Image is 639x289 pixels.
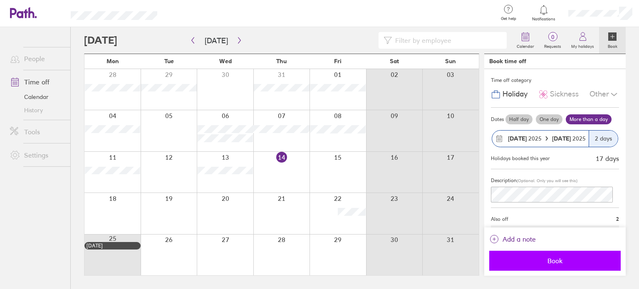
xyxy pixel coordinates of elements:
[552,135,572,142] strong: [DATE]
[489,232,536,246] button: Add a note
[589,86,619,102] div: Other
[3,74,70,90] a: Time off
[489,251,621,271] button: Book
[491,216,508,222] span: Also off
[3,124,70,140] a: Tools
[503,232,536,246] span: Add a note
[550,90,579,99] span: Sickness
[334,58,342,64] span: Fri
[491,116,504,122] span: Dates
[603,42,622,49] label: Book
[505,114,532,124] label: Half day
[198,34,235,47] button: [DATE]
[512,42,539,49] label: Calendar
[536,114,562,124] label: One day
[276,58,287,64] span: Thu
[491,74,619,86] div: Time off category
[539,42,566,49] label: Requests
[616,216,619,222] span: 2
[566,27,599,54] a: My holidays
[495,257,615,264] span: Book
[491,126,619,151] button: [DATE] 2025[DATE] 20252 days
[106,58,119,64] span: Mon
[517,178,577,183] span: (Optional. Only you will see this)
[589,131,618,147] div: 2 days
[164,58,174,64] span: Tue
[3,90,70,104] a: Calendar
[596,155,619,162] div: 17 days
[530,4,557,22] a: Notifications
[508,135,527,142] strong: [DATE]
[445,58,456,64] span: Sun
[219,58,232,64] span: Wed
[3,147,70,163] a: Settings
[512,27,539,54] a: Calendar
[599,27,626,54] a: Book
[508,135,542,142] span: 2025
[3,104,70,117] a: History
[566,42,599,49] label: My holidays
[489,58,526,64] div: Book time off
[539,34,566,40] span: 0
[390,58,399,64] span: Sat
[495,16,522,21] span: Get help
[87,243,139,249] div: [DATE]
[491,156,550,161] div: Holidays booked this year
[392,32,502,48] input: Filter by employee
[530,17,557,22] span: Notifications
[539,27,566,54] a: 0Requests
[3,50,70,67] a: People
[566,114,612,124] label: More than a day
[503,90,528,99] span: Holiday
[552,135,586,142] span: 2025
[491,177,517,183] span: Description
